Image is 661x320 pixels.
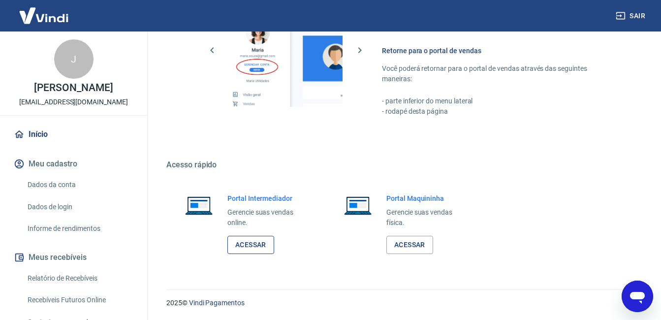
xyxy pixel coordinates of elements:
button: Meu cadastro [12,153,135,175]
div: J [54,39,94,79]
p: [EMAIL_ADDRESS][DOMAIN_NAME] [19,97,128,107]
p: 2025 © [166,298,637,308]
img: Imagem de um notebook aberto [178,193,220,217]
p: - rodapé desta página [382,106,614,117]
a: Informe de rendimentos [24,219,135,239]
h6: Portal Maquininha [386,193,467,203]
a: Relatório de Recebíveis [24,268,135,288]
img: Imagem de um notebook aberto [337,193,378,217]
p: Gerencie suas vendas online. [227,207,308,228]
p: Gerencie suas vendas física. [386,207,467,228]
button: Meus recebíveis [12,247,135,268]
a: Início [12,124,135,145]
h5: Acesso rápido [166,160,637,170]
p: - parte inferior do menu lateral [382,96,614,106]
a: Vindi Pagamentos [189,299,245,307]
h6: Retorne para o portal de vendas [382,46,614,56]
img: Vindi [12,0,76,31]
p: Você poderá retornar para o portal de vendas através das seguintes maneiras: [382,64,614,84]
a: Acessar [227,236,274,254]
button: Sair [614,7,649,25]
a: Dados da conta [24,175,135,195]
a: Dados de login [24,197,135,217]
a: Recebíveis Futuros Online [24,290,135,310]
iframe: Botão para abrir a janela de mensagens [622,281,653,312]
h6: Portal Intermediador [227,193,308,203]
p: [PERSON_NAME] [34,83,113,93]
a: Acessar [386,236,433,254]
